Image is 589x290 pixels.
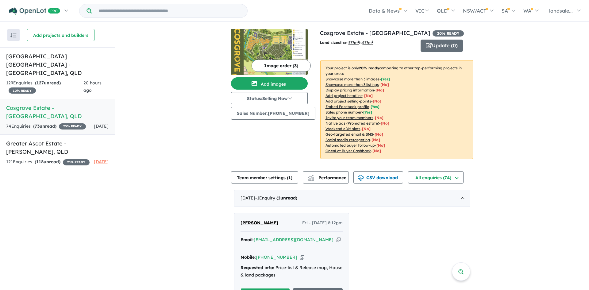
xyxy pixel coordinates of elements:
u: Showcase more than 3 images [325,77,379,81]
div: 74 Enquir ies [6,123,86,130]
u: Showcase more than 3 listings [325,82,379,87]
span: 1 [278,195,280,201]
img: sort.svg [10,33,17,37]
u: Social media retargeting [325,137,370,142]
b: Land sizes [320,40,340,45]
strong: Mobile: [241,254,256,260]
span: [ Yes ] [363,110,372,114]
u: Native ads (Promoted estate) [325,121,379,126]
span: [DATE] [94,159,109,164]
img: bar-chart.svg [308,177,314,181]
span: [ Yes ] [371,104,379,109]
span: 127 [37,80,44,86]
span: 10 % READY [9,87,36,94]
u: Geo-targeted email & SMS [325,132,373,137]
img: line-chart.svg [308,175,313,178]
span: to [359,40,373,45]
button: Sales Number:[PHONE_NUMBER] [231,107,315,120]
button: Performance [303,171,349,184]
h5: Greater Ascot Estate - [PERSON_NAME] , QLD [6,139,109,156]
button: Image order (3) [252,60,311,72]
button: Copy [336,237,341,243]
button: Copy [300,254,304,261]
div: Price-list & Release map, House & land packages [241,264,343,279]
span: Fri - [DATE] 8:12pm [302,219,343,227]
u: Add project selling-points [325,99,371,103]
a: Cosgrove Estate - [GEOGRAPHIC_DATA] [320,29,430,37]
u: Embed Facebook profile [325,104,369,109]
strong: Email: [241,237,254,242]
button: CSV download [353,171,403,184]
span: [No] [375,132,383,137]
span: [ Yes ] [381,77,390,81]
button: Add projects and builders [27,29,94,41]
div: [DATE] [234,190,470,207]
span: [ No ] [364,93,373,98]
span: [No] [376,143,385,148]
span: 1 [288,175,291,180]
span: [PERSON_NAME] [241,220,278,226]
span: [DATE] [94,123,109,129]
u: OpenLot Buyer Cashback [325,149,371,153]
img: Cosgrove Estate - Cosgrove [231,29,308,75]
u: ??? m [348,40,359,45]
h5: [GEOGRAPHIC_DATA] [GEOGRAPHIC_DATA] - [GEOGRAPHIC_DATA] , QLD [6,52,109,77]
span: [No] [371,137,380,142]
a: [EMAIL_ADDRESS][DOMAIN_NAME] [254,237,333,242]
button: Add images [231,77,308,90]
u: Invite your team members [325,115,373,120]
span: [ No ] [380,82,389,87]
span: 25 % READY [63,159,90,165]
input: Try estate name, suburb, builder or developer [93,4,246,17]
img: Openlot PRO Logo White [9,7,60,15]
span: 73 [35,123,40,129]
span: [No] [381,121,389,126]
u: Display pricing information [325,88,374,92]
strong: ( unread) [33,123,56,129]
div: 121 Enquir ies [6,158,90,166]
span: [ No ] [375,88,384,92]
strong: Requested info: [241,265,274,270]
u: Weekend eDM slots [325,126,360,131]
span: [No] [372,149,381,153]
span: Performance [309,175,346,180]
u: Automated buyer follow-up [325,143,375,148]
button: Status:Selling Now [231,92,308,104]
span: - 1 Enquir y [255,195,297,201]
div: 129 Enquir ies [6,79,83,94]
a: [PERSON_NAME] [241,219,278,227]
p: from [320,40,416,46]
span: [No] [362,126,371,131]
sup: 2 [371,40,373,43]
button: All enquiries (74) [408,171,464,184]
a: [PHONE_NUMBER] [256,254,297,260]
button: Team member settings (1) [231,171,298,184]
strong: ( unread) [35,159,60,164]
span: 20 hours ago [83,80,102,93]
span: [ No ] [373,99,381,103]
button: Update (0) [421,40,463,52]
strong: ( unread) [276,195,297,201]
span: [ No ] [375,115,383,120]
u: Sales phone number [325,110,362,114]
span: landsale... [549,8,573,14]
span: 20 % READY [59,123,86,130]
h5: Cosgrove Estate - [GEOGRAPHIC_DATA] , QLD [6,104,109,120]
span: 118 [36,159,44,164]
img: download icon [358,175,364,181]
strong: ( unread) [35,80,61,86]
b: 20 % ready [359,66,379,70]
span: 20 % READY [433,30,464,37]
sup: 2 [357,40,359,43]
p: Your project is only comparing to other top-performing projects in your area: - - - - - - - - - -... [320,60,473,159]
u: Add project headline [325,93,363,98]
u: ???m [363,40,373,45]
